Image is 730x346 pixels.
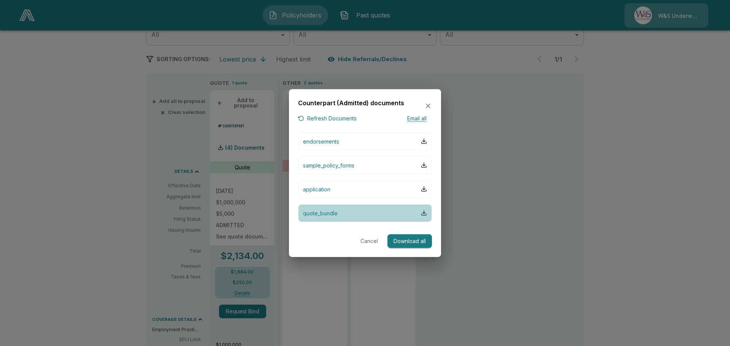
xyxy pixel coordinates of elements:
[298,180,432,198] button: application
[401,114,432,123] button: Email all
[298,114,357,123] button: Refresh Documents
[298,98,404,108] h6: Counterpart (Admitted) documents
[298,204,432,222] button: quote_bundle
[298,132,432,150] button: endorsements
[303,161,354,169] p: sample_policy_forms
[298,156,432,174] button: sample_policy_forms
[357,234,381,248] button: Cancel
[303,185,330,193] p: application
[303,137,339,145] p: endorsements
[387,234,432,248] button: Download all
[303,209,338,217] p: quote_bundle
